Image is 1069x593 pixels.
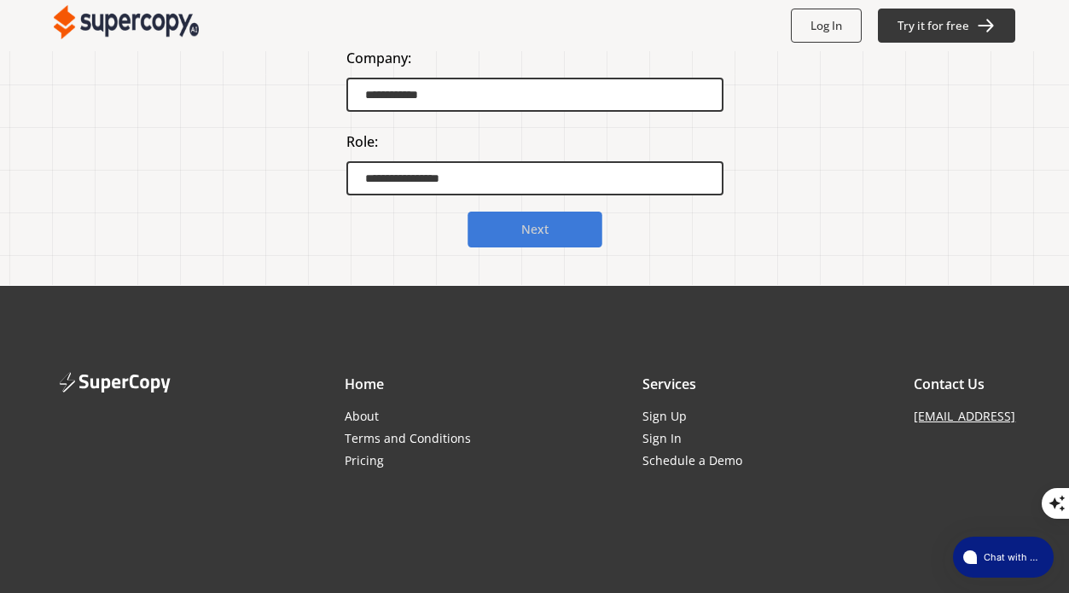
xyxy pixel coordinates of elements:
[914,410,1015,423] a: [EMAIL_ADDRESS]
[642,371,742,397] h2: Services
[345,410,471,423] a: About
[346,45,723,71] h3: Company:
[642,430,682,446] a: Sign In
[345,408,379,424] a: About
[468,212,602,247] button: Next
[54,371,173,397] img: Close
[346,161,723,195] input: role-input
[345,452,384,468] a: Pricing
[914,371,1015,397] h2: Contact Us
[346,78,723,112] input: companyName-input
[953,537,1054,578] button: atlas-launcher
[642,432,742,445] a: Sign In
[54,5,199,39] img: Close
[810,18,842,33] b: Log In
[642,410,742,423] a: Sign Up
[898,18,969,33] b: Try it for free
[791,9,862,43] button: Log In
[642,408,687,424] a: Sign Up
[346,129,723,154] h3: Role:
[642,454,742,468] a: Schedule a Demo
[878,9,1016,43] button: Try it for free
[914,408,1015,424] a: [EMAIL_ADDRESS]
[345,371,471,397] h2: Home
[642,452,742,468] a: Schedule a Demo
[345,430,471,446] a: Terms and Conditions
[521,222,549,238] b: Next
[977,550,1043,564] span: Chat with us
[345,432,471,445] a: Terms and Conditions
[345,454,471,468] a: Pricing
